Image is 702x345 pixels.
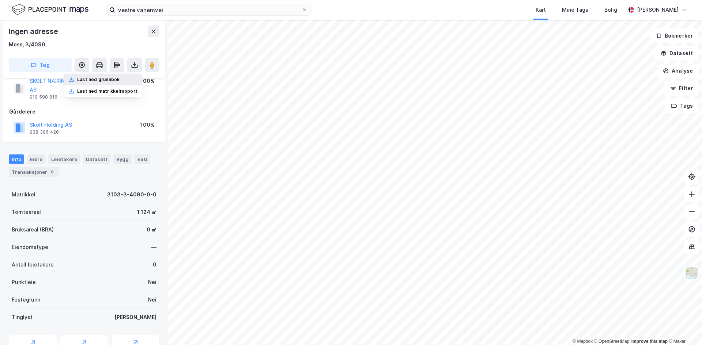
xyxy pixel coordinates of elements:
[631,339,668,344] a: Improve this map
[665,310,702,345] iframe: Chat Widget
[9,107,159,116] div: Gårdeiere
[12,3,88,16] img: logo.f888ab2527a4732fd821a326f86c7f29.svg
[135,154,150,164] div: ESG
[650,28,699,43] button: Bokmerker
[562,5,588,14] div: Mine Tags
[657,64,699,78] button: Analyse
[12,190,35,199] div: Matrikkel
[48,154,80,164] div: Leietakere
[12,295,40,304] div: Festegrunn
[151,243,156,252] div: —
[153,260,156,269] div: 0
[140,77,155,85] div: 100%
[594,339,630,344] a: OpenStreetMap
[77,77,120,83] div: Last ned grunnbok
[114,313,156,322] div: [PERSON_NAME]
[115,4,302,15] input: Søk på adresse, matrikkel, gårdeiere, leietakere eller personer
[637,5,679,14] div: [PERSON_NAME]
[9,40,45,49] div: Moss, 3/4090
[30,129,59,135] div: 938 396 426
[12,243,48,252] div: Eiendomstype
[665,310,702,345] div: Kontrollprogram for chat
[148,278,156,287] div: Nei
[49,168,56,176] div: 6
[27,154,45,164] div: Eiere
[113,154,132,164] div: Bygg
[30,94,57,100] div: 919 598 816
[12,278,36,287] div: Punktleie
[12,225,54,234] div: Bruksareal (BRA)
[12,208,41,216] div: Tomteareal
[107,190,156,199] div: 3103-3-4090-0-0
[137,208,156,216] div: 1 124 ㎡
[664,81,699,96] button: Filter
[573,339,593,344] a: Mapbox
[12,313,33,322] div: Tinglyst
[148,295,156,304] div: Nei
[536,5,546,14] div: Kart
[9,58,72,72] button: Tag
[83,154,110,164] div: Datasett
[665,99,699,113] button: Tags
[140,120,155,129] div: 100%
[604,5,617,14] div: Bolig
[12,260,54,269] div: Antall leietakere
[9,154,24,164] div: Info
[9,167,59,177] div: Transaksjoner
[77,88,137,94] div: Last ned matrikkelrapport
[685,266,699,280] img: Z
[9,26,59,37] div: Ingen adresse
[147,225,156,234] div: 0 ㎡
[654,46,699,61] button: Datasett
